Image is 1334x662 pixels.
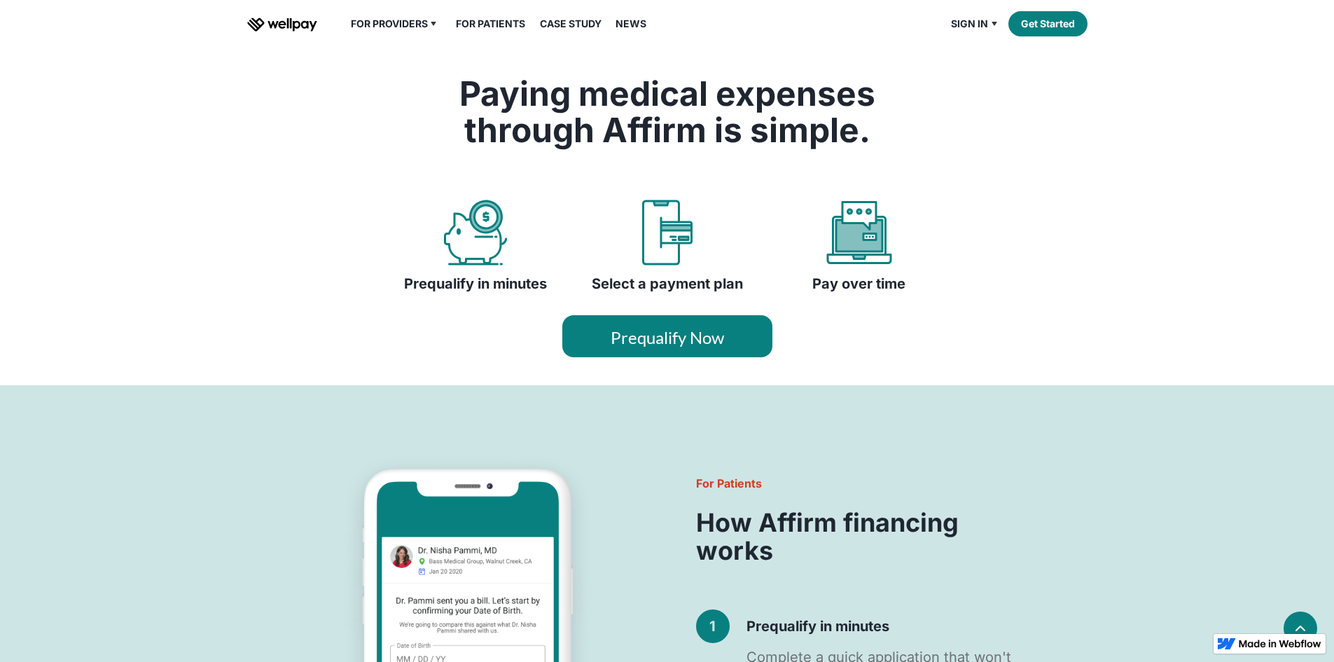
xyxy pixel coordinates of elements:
[447,15,534,32] a: For Patients
[812,275,905,293] h4: Pay over time
[404,275,547,293] h4: Prequalify in minutes
[746,609,1034,643] h4: Prequalify in minutes
[943,15,1008,32] div: Sign in
[607,15,655,32] a: News
[1008,11,1088,36] a: Get Started
[951,15,988,32] div: Sign in
[247,15,317,32] a: home
[696,509,1034,565] h3: How Affirm financing works
[699,612,727,640] div: 1
[351,15,428,32] div: For Providers
[1239,640,1321,648] img: Made in Webflow
[562,315,772,357] a: Prequalify Now
[342,15,448,32] div: For Providers
[531,15,610,32] a: Case Study
[696,475,1034,492] h6: For Patients
[415,76,919,149] h2: Paying medical expenses through Affirm is simple.
[592,275,743,293] h4: Select a payment plan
